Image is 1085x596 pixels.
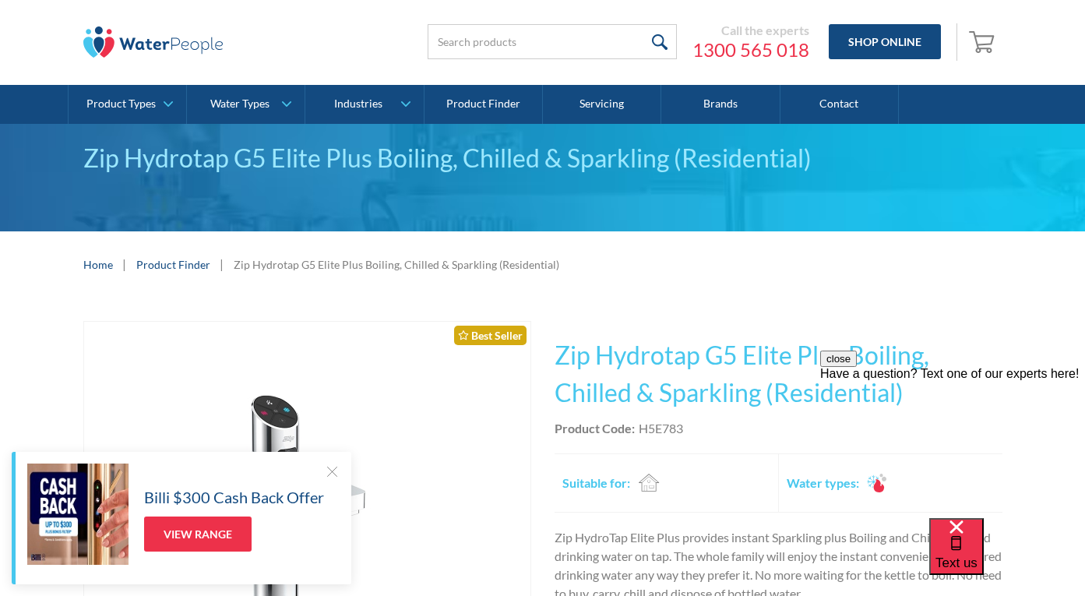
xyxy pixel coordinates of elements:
[562,474,630,492] h2: Suitable for:
[965,23,1002,61] a: Open empty cart
[334,97,382,111] div: Industries
[218,255,226,273] div: |
[661,85,780,124] a: Brands
[692,38,809,62] a: 1300 565 018
[27,464,129,565] img: Billi $300 Cash Back Offer
[820,351,1085,538] iframe: podium webchat widget prompt
[829,24,941,59] a: Shop Online
[69,85,186,124] a: Product Types
[780,85,899,124] a: Contact
[187,85,305,124] a: Water Types
[639,419,683,438] div: H5E783
[83,139,1002,177] div: Zip Hydrotap G5 Elite Plus Boiling, Chilled & Sparkling (Residential)
[555,337,1002,411] h1: Zip Hydrotap G5 Elite Plus Boiling, Chilled & Sparkling (Residential)
[83,26,224,58] img: The Water People
[454,326,527,345] div: Best Seller
[424,85,543,124] a: Product Finder
[305,85,423,124] a: Industries
[692,23,809,38] div: Call the experts
[543,85,661,124] a: Servicing
[144,485,324,509] h5: Billi $300 Cash Back Offer
[144,517,252,552] a: View Range
[210,97,269,111] div: Water Types
[929,518,1085,596] iframe: podium webchat widget bubble
[83,256,113,273] a: Home
[428,24,677,59] input: Search products
[136,256,210,273] a: Product Finder
[555,421,635,436] strong: Product Code:
[121,255,129,273] div: |
[234,256,559,273] div: Zip Hydrotap G5 Elite Plus Boiling, Chilled & Sparkling (Residential)
[969,29,999,54] img: shopping cart
[787,474,859,492] h2: Water types:
[86,97,156,111] div: Product Types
